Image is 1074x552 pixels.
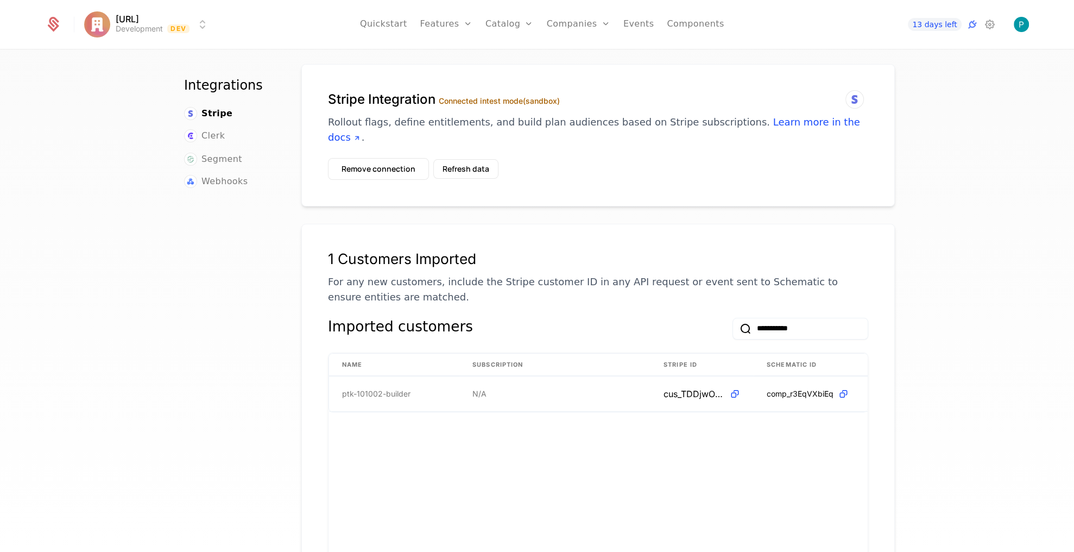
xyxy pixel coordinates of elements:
[472,388,487,399] span: N/A
[116,23,163,34] div: Development
[84,11,110,37] img: Appy.AI
[342,388,410,399] span: ptk-101002-builder
[201,107,232,120] span: Stripe
[459,354,650,377] th: Subscription
[116,15,139,23] span: [URL]
[983,18,996,31] a: Settings
[328,318,473,340] div: Imported customers
[908,18,961,31] a: 13 days left
[1014,17,1029,32] img: Peter Keens
[167,24,189,33] span: Dev
[328,91,868,108] h1: Stripe Integration
[328,250,868,268] div: 1 Customers Imported
[767,388,833,399] span: comp_r3EqVXbiEq
[754,354,868,377] th: Schematic ID
[201,175,248,188] span: Webhooks
[328,115,868,145] p: Rollout flags, define entitlements, and build plan audiences based on Stripe subscriptions. .
[329,354,459,377] th: Name
[650,354,754,377] th: Stripe ID
[201,129,225,142] span: Clerk
[439,96,560,105] label: Connected in test mode (sandbox)
[664,387,725,400] span: cus_TDDjwO0rv0tlBN
[201,153,242,166] span: Segment
[966,18,979,31] a: Integrations
[1014,17,1029,32] button: Open user button
[433,159,498,179] button: Refresh data
[184,153,242,166] a: Segment
[184,129,225,142] a: Clerk
[184,175,248,188] a: Webhooks
[184,77,275,94] h1: Integrations
[328,158,429,180] button: Remove connection
[184,107,232,120] a: Stripe
[328,274,868,305] p: For any new customers, include the Stripe customer ID in any API request or event sent to Schemat...
[87,12,209,36] button: Select environment
[184,77,275,189] nav: Main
